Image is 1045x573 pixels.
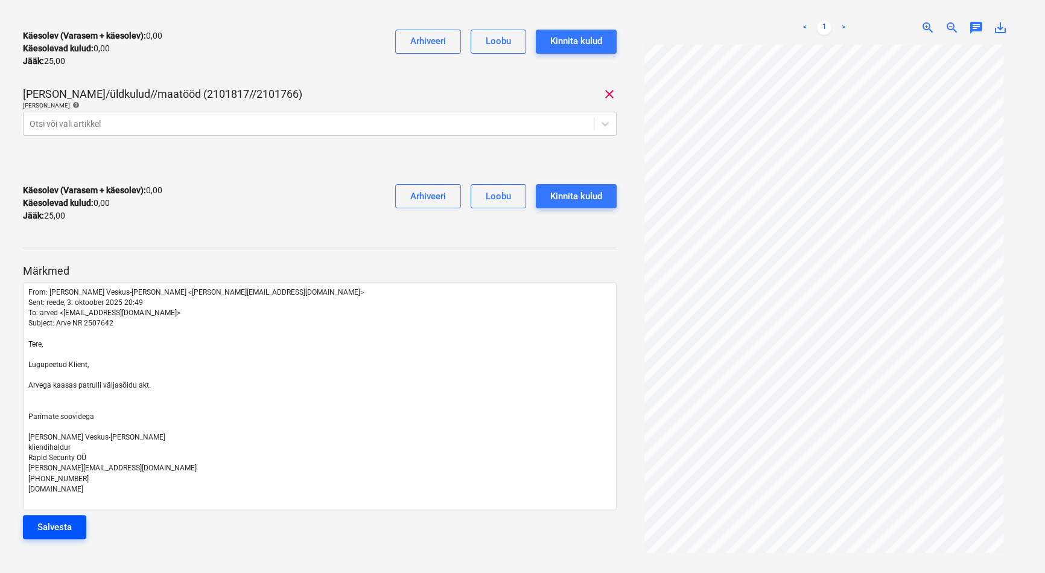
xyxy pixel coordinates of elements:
span: save_alt [993,21,1008,35]
button: Loobu [471,184,526,208]
div: Loobu [486,188,511,204]
p: 0,00 [23,42,110,55]
span: zoom_in [921,21,935,35]
strong: Käesolevad kulud : [23,198,94,208]
span: Subject: Arve NR 2507642 [28,319,113,327]
p: Märkmed [23,264,617,278]
button: Loobu [471,30,526,54]
p: 0,00 [23,30,162,42]
p: [PERSON_NAME]/üldkulud//maatööd (2101817//2101766) [23,87,302,101]
div: Arhiveeri [410,188,446,204]
div: Salvesta [37,519,72,535]
span: Rapid Security OÜ [28,453,86,462]
iframe: Chat Widget [985,515,1045,573]
span: [DOMAIN_NAME] [28,485,83,493]
a: Next page [836,21,851,35]
strong: Jääk : [23,56,44,66]
span: [PHONE_NUMBER] [28,475,89,483]
span: [PERSON_NAME] Veskus-[PERSON_NAME] [28,433,165,441]
span: Parimate soovidega [28,412,94,421]
span: Sent: reede, 3. oktoober 2025 20:49 [28,298,143,307]
div: Kinnita kulud [550,33,602,49]
span: help [70,101,80,109]
button: Arhiveeri [395,184,461,208]
strong: Käesolevad kulud : [23,43,94,53]
a: Page 1 is your current page [817,21,831,35]
div: Kinnita kulud [550,188,602,204]
strong: Käesolev (Varasem + käesolev) : [23,31,146,40]
strong: Käesolev (Varasem + käesolev) : [23,185,146,195]
p: 0,00 [23,197,110,210]
button: Arhiveeri [395,30,461,54]
div: Arhiveeri [410,33,446,49]
button: Kinnita kulud [536,30,617,54]
button: Kinnita kulud [536,184,617,208]
a: Previous page [798,21,812,35]
strong: Jääk : [23,211,44,220]
span: [PERSON_NAME][EMAIL_ADDRESS][DOMAIN_NAME] [28,464,197,472]
p: 25,00 [23,210,65,222]
span: Lugupeetud Klient, [28,360,89,369]
span: clear [602,87,617,101]
div: Loobu [486,33,511,49]
div: [PERSON_NAME] [23,101,617,109]
span: From: [PERSON_NAME] Veskus-[PERSON_NAME] <[PERSON_NAME][EMAIL_ADDRESS][DOMAIN_NAME]> [28,288,364,296]
span: To: arved <[EMAIL_ADDRESS][DOMAIN_NAME]> [28,309,180,317]
span: kliendihaldur [28,443,71,452]
p: 25,00 [23,55,65,68]
span: Tere, [28,340,43,348]
span: zoom_out [945,21,959,35]
button: Salvesta [23,515,86,539]
span: chat [969,21,983,35]
span: Arvega kaasas patrulli väljasõidu akt. [28,381,151,389]
p: 0,00 [23,184,162,197]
